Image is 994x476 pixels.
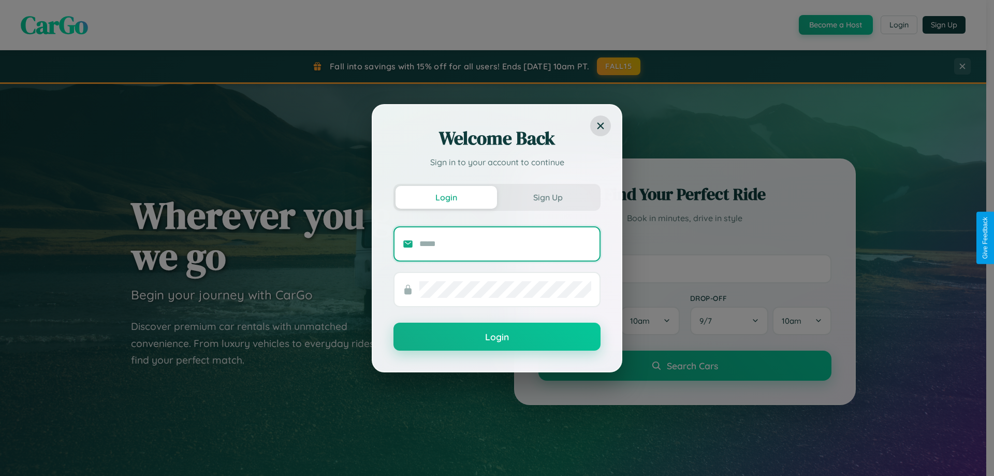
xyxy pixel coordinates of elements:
[393,126,601,151] h2: Welcome Back
[497,186,598,209] button: Sign Up
[982,217,989,259] div: Give Feedback
[396,186,497,209] button: Login
[393,156,601,168] p: Sign in to your account to continue
[393,323,601,351] button: Login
